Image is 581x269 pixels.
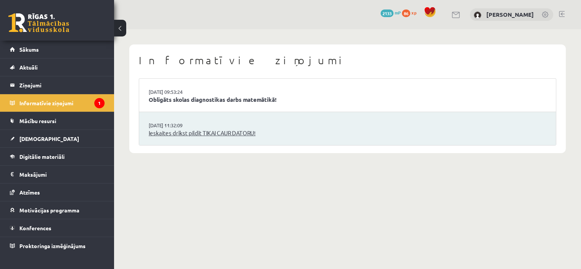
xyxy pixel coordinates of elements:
span: Proktoringa izmēģinājums [19,242,86,249]
span: mP [395,9,401,16]
span: Aktuāli [19,64,38,71]
a: [DATE] 09:53:24 [149,88,206,96]
span: xp [411,9,416,16]
span: Atzīmes [19,189,40,196]
a: [PERSON_NAME] [486,11,534,18]
span: 86 [402,9,410,17]
span: Digitālie materiāli [19,153,65,160]
a: Mācību resursi [10,112,105,130]
a: Motivācijas programma [10,201,105,219]
a: [DEMOGRAPHIC_DATA] [10,130,105,147]
span: Motivācijas programma [19,207,79,214]
a: Sākums [10,41,105,58]
a: Aktuāli [10,59,105,76]
i: 1 [94,98,105,108]
a: Rīgas 1. Tālmācības vidusskola [8,13,69,32]
a: Konferences [10,219,105,237]
a: Ieskaites drīkst pildīt TIKAI CAUR DATORU! [149,129,546,138]
a: Informatīvie ziņojumi1 [10,94,105,112]
a: Atzīmes [10,184,105,201]
legend: Maksājumi [19,166,105,183]
a: 2133 mP [381,9,401,16]
span: Konferences [19,225,51,231]
a: 86 xp [402,9,420,16]
span: [DEMOGRAPHIC_DATA] [19,135,79,142]
span: Sākums [19,46,39,53]
legend: Informatīvie ziņojumi [19,94,105,112]
span: Mācību resursi [19,117,56,124]
a: Digitālie materiāli [10,148,105,165]
span: 2133 [381,9,394,17]
h1: Informatīvie ziņojumi [139,54,556,67]
img: Robijs Cabuls [474,11,481,19]
a: Maksājumi [10,166,105,183]
a: Obligāts skolas diagnostikas darbs matemātikā! [149,95,546,104]
a: Ziņojumi [10,76,105,94]
a: [DATE] 11:32:09 [149,122,206,129]
a: Proktoringa izmēģinājums [10,237,105,255]
legend: Ziņojumi [19,76,105,94]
